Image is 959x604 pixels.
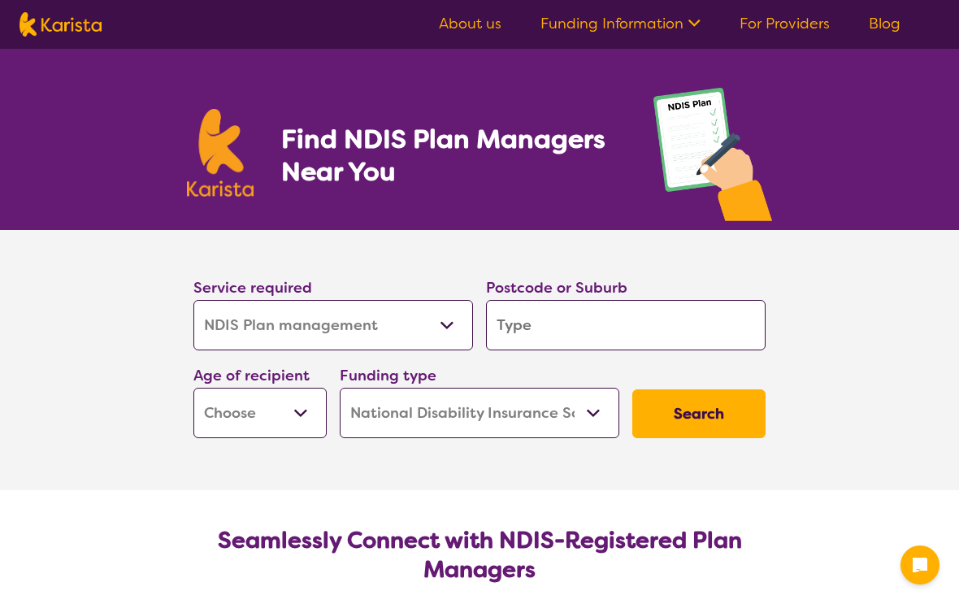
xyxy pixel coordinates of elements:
[340,366,436,385] label: Funding type
[486,300,766,350] input: Type
[281,123,621,188] h1: Find NDIS Plan Managers Near You
[439,14,501,33] a: About us
[653,88,772,230] img: plan-management
[540,14,701,33] a: Funding Information
[206,526,753,584] h2: Seamlessly Connect with NDIS-Registered Plan Managers
[486,278,627,298] label: Postcode or Suburb
[869,14,900,33] a: Blog
[740,14,830,33] a: For Providers
[632,389,766,438] button: Search
[193,366,310,385] label: Age of recipient
[20,12,102,37] img: Karista logo
[193,278,312,298] label: Service required
[187,109,254,197] img: Karista logo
